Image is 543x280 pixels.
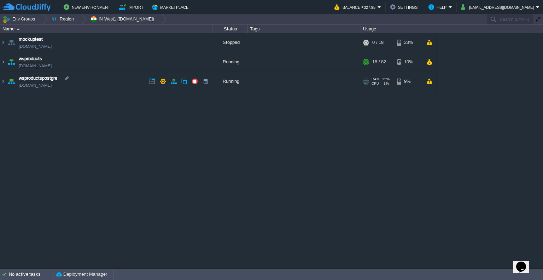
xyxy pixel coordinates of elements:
button: Settings [390,3,420,11]
div: 0 / 18 [372,33,384,52]
button: Region [51,14,76,24]
a: [DOMAIN_NAME] [19,62,52,69]
div: Name [1,25,212,33]
img: AMDAwAAAACH5BAEAAAAALAAAAAABAAEAAAICRAEAOw== [0,72,6,91]
button: Env Groups [2,14,37,24]
span: 15% [382,77,390,81]
img: AMDAwAAAACH5BAEAAAAALAAAAAABAAEAAAICRAEAOw== [0,52,6,72]
div: Stopped [212,33,248,52]
img: AMDAwAAAACH5BAEAAAAALAAAAAABAAEAAAICRAEAOw== [0,33,6,52]
div: No active tasks [9,269,53,280]
span: RAM [372,77,379,81]
a: mockuptest [19,36,43,43]
div: 18 / 82 [372,52,386,72]
img: AMDAwAAAACH5BAEAAAAALAAAAAABAAEAAAICRAEAOw== [6,33,16,52]
img: CloudJiffy [2,3,51,12]
button: New Environment [64,3,112,11]
button: IN West1 ([DOMAIN_NAME]) [90,14,157,24]
span: 1% [382,81,389,86]
img: AMDAwAAAACH5BAEAAAAALAAAAAABAAEAAAICRAEAOw== [6,72,16,91]
button: Help [428,3,449,11]
div: Usage [361,25,436,33]
a: wsproducts [19,55,42,62]
div: Tags [248,25,361,33]
button: Import [119,3,146,11]
button: Balance ₹327.95 [334,3,378,11]
div: Running [212,52,248,72]
a: [DOMAIN_NAME] [19,43,52,50]
div: 10% [397,52,420,72]
a: wsproductspostgre [19,75,57,82]
a: [DOMAIN_NAME] [19,82,52,89]
div: 23% [397,33,420,52]
div: Running [212,72,248,91]
div: 9% [397,72,420,91]
img: AMDAwAAAACH5BAEAAAAALAAAAAABAAEAAAICRAEAOw== [17,28,20,30]
div: Status [213,25,247,33]
button: [EMAIL_ADDRESS][DOMAIN_NAME] [461,3,536,11]
img: AMDAwAAAACH5BAEAAAAALAAAAAABAAEAAAICRAEAOw== [6,52,16,72]
button: Marketplace [152,3,191,11]
button: Deployment Manager [56,271,107,278]
span: CPU [372,81,379,86]
iframe: chat widget [513,252,536,273]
